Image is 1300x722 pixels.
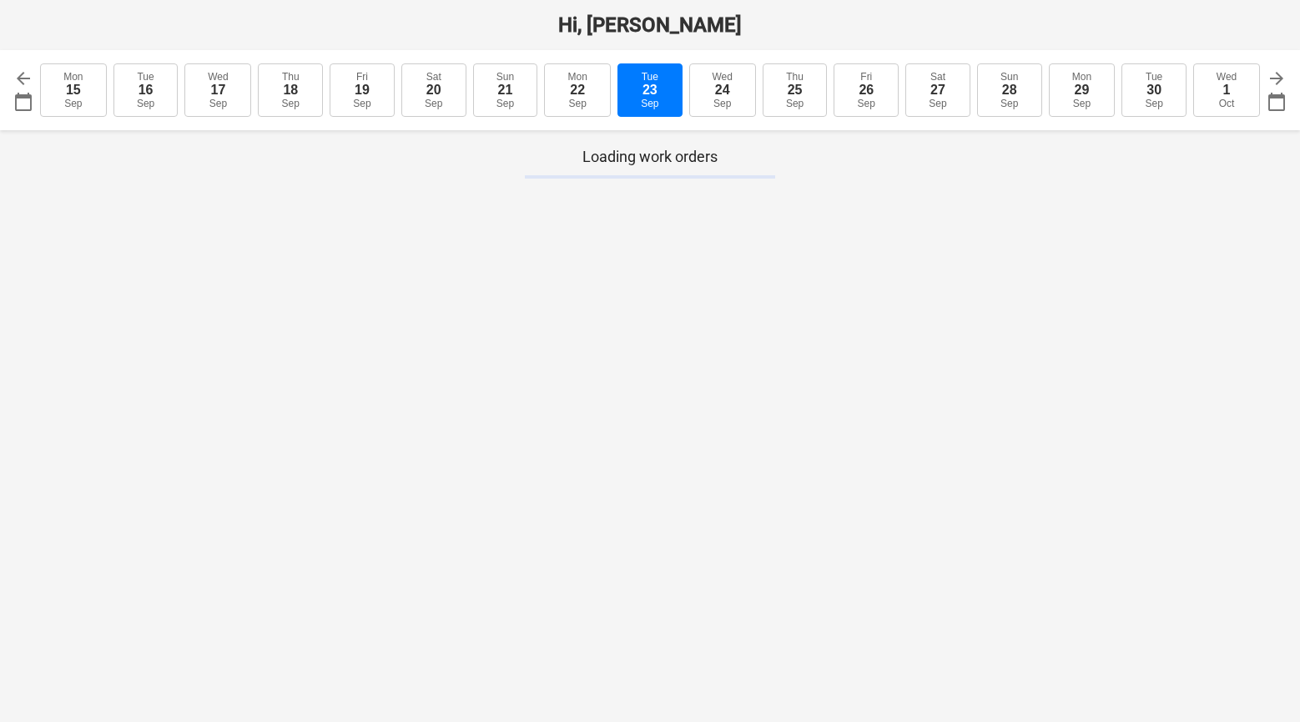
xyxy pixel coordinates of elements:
div: 19 [355,83,370,98]
div: 15 [66,83,81,98]
div: 22 [570,83,585,98]
div: Tue [1146,71,1162,83]
button: Thu25Sep [763,63,828,117]
div: Mon [567,71,587,83]
div: 17 [211,83,226,98]
button: Wed1Oct [1193,63,1260,117]
div: Sep [641,98,658,109]
div: Fri [356,71,368,83]
div: 16 [139,83,154,98]
div: 24 [715,83,730,98]
span: arrow_forward [1267,68,1287,88]
div: Mon [1072,71,1091,83]
div: Sep [858,98,875,109]
div: Sep [425,98,442,109]
button: Wed24Sep [689,63,756,117]
div: 21 [498,83,513,98]
div: Sep [929,98,946,109]
div: Sat [930,71,945,83]
div: 1 [1223,83,1231,98]
button: Fri26Sep [834,63,899,117]
div: Tue [137,71,154,83]
div: Sep [282,98,300,109]
button: Sun21Sep [473,63,538,117]
div: 18 [283,83,298,98]
button: Mon29Sep [1049,63,1116,117]
div: 29 [1075,83,1090,98]
div: 23 [642,83,658,98]
button: Tue16Sep [113,63,179,117]
div: Oct [1219,98,1235,109]
div: Sat [426,71,441,83]
div: Sep [1073,98,1091,109]
div: Sep [137,98,154,109]
div: Sep [568,98,586,109]
div: Sep [713,98,731,109]
div: Sep [64,98,82,109]
button: Wed17Sep [184,63,251,117]
div: Sun [1000,71,1018,83]
div: Wed [1217,71,1237,83]
div: 25 [788,83,803,98]
div: Fri [860,71,872,83]
button: Sun28Sep [977,63,1042,117]
div: Sep [496,98,514,109]
div: Sep [209,98,227,109]
div: Sun [496,71,514,83]
div: Sep [353,98,370,109]
button: Sat27Sep [905,63,970,117]
div: Tue [642,71,658,83]
div: Sep [786,98,804,109]
button: Tue30Sep [1121,63,1187,117]
div: Sep [1000,98,1018,109]
div: 30 [1146,83,1161,98]
div: Mon [63,71,83,83]
div: Wed [208,71,228,83]
div: Wed [712,71,732,83]
div: Sep [1145,98,1162,109]
div: Thu [786,71,804,83]
span: arrow_back [13,68,33,88]
button: Thu18Sep [258,63,323,117]
div: 26 [859,83,874,98]
button: Mon15Sep [40,63,107,117]
button: Mon22Sep [544,63,611,117]
div: 27 [930,83,945,98]
button: Fri19Sep [330,63,395,117]
button: Sat20Sep [401,63,466,117]
p: Loading work orders [525,147,775,167]
div: 20 [426,83,441,98]
div: Thu [282,71,300,83]
div: 28 [1002,83,1017,98]
button: Tue23Sep [617,63,683,117]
